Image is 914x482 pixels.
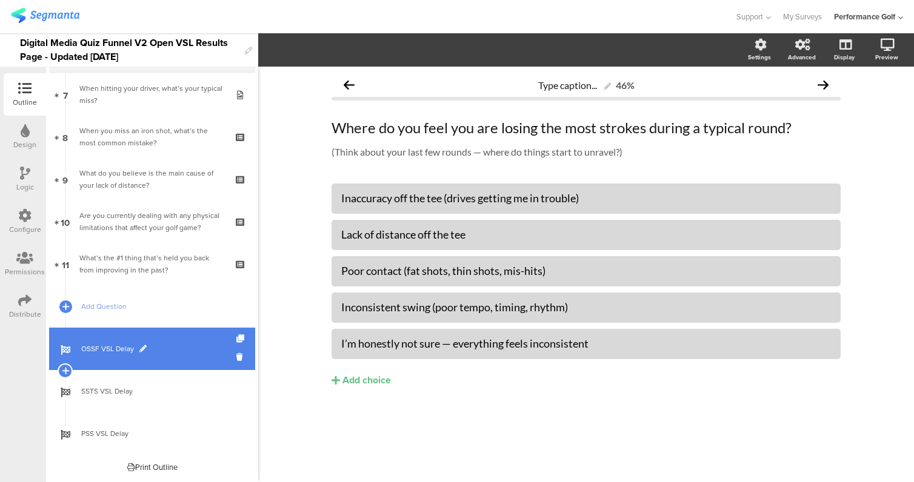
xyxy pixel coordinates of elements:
[341,228,831,242] div: Lack of distance off the tee
[81,300,236,312] span: Add Question
[616,79,635,91] div: 46%
[332,119,841,137] p: Where do you feel you are losing the most strokes during a typical round?
[788,53,816,62] div: Advanced
[236,351,247,363] i: Delete
[49,116,255,158] a: 8 When you miss an iron shot, what’s the most common mistake?
[13,97,37,108] div: Outline
[748,53,771,62] div: Settings
[16,182,34,193] div: Logic
[81,385,236,397] span: SSTS VSL Delay
[49,370,255,412] a: SSTS VSL Delay
[332,146,841,157] p: (Think about your last few rounds — where do things start to unravel?)
[236,335,247,343] i: Duplicate
[49,243,255,285] a: 11 What’s the #1 thing that’s held you back from improving in the past?
[5,266,45,277] div: Permissions
[875,53,898,62] div: Preview
[9,224,41,235] div: Configure
[81,343,236,355] span: OSSF VSL Delay
[538,79,597,91] span: Type caption...
[341,191,831,205] div: Inaccuracy off the tee (drives getting me in trouble)
[62,257,69,271] span: 11
[49,328,255,370] a: OSSF VSL Delay
[81,428,236,440] span: PSS VSL Delay
[9,309,41,320] div: Distribute
[834,11,895,22] div: Performance Golf
[11,8,79,23] img: segmanta logo
[736,11,763,22] span: Support
[20,33,239,67] div: Digital Media Quiz Funnel V2 Open VSL Results Page - Updated [DATE]
[79,252,224,276] div: What’s the #1 thing that’s held you back from improving in the past?
[341,337,831,351] div: I’m honestly not sure — everything feels inconsistent
[332,365,841,395] button: Add choice
[79,125,224,149] div: When you miss an iron shot, what’s the most common mistake?
[341,300,831,314] div: Inconsistent swing (poor tempo, timing, rhythm)
[49,158,255,200] a: 9 What do you believe is the main cause of your lack of distance?
[13,139,36,150] div: Design
[341,264,831,278] div: Poor contact (fat shots, thin shots, mis-hits)
[342,374,391,387] div: Add choice
[79,82,224,107] div: When hitting your driver, what’s your typical miss?
[49,412,255,455] a: PSS VSL Delay
[61,215,70,228] span: 10
[62,173,68,186] span: 9
[127,461,178,473] div: Print Outline
[79,210,224,234] div: Are you currently dealing with any physical limitations that affect your golf game?
[49,73,255,116] a: 7 When hitting your driver, what’s your typical miss?
[49,200,255,243] a: 10 Are you currently dealing with any physical limitations that affect your golf game?
[79,167,224,191] div: What do you believe is the main cause of your lack of distance?
[834,53,855,62] div: Display
[62,130,68,144] span: 8
[63,88,68,101] span: 7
